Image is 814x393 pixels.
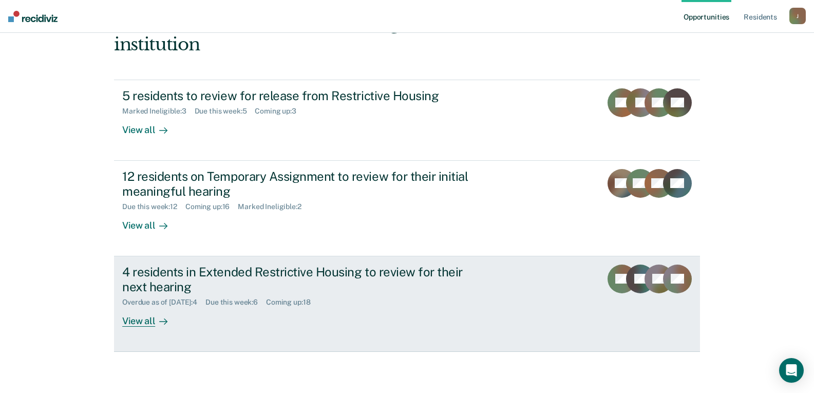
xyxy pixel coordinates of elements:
[185,202,238,211] div: Coming up : 16
[114,161,700,256] a: 12 residents on Temporary Assignment to review for their initial meaningful hearingDue this week:...
[122,202,185,211] div: Due this week : 12
[122,307,180,327] div: View all
[779,358,804,383] div: Open Intercom Messenger
[205,298,266,307] div: Due this week : 6
[122,169,483,199] div: 12 residents on Temporary Assignment to review for their initial meaningful hearing
[255,107,305,116] div: Coming up : 3
[789,8,806,24] button: J
[122,265,483,294] div: 4 residents in Extended Restrictive Housing to review for their next hearing
[122,211,180,231] div: View all
[122,116,180,136] div: View all
[238,202,309,211] div: Marked Ineligible : 2
[122,107,194,116] div: Marked Ineligible : 3
[114,256,700,352] a: 4 residents in Extended Restrictive Housing to review for their next hearingOverdue as of [DATE]:...
[195,107,255,116] div: Due this week : 5
[122,88,483,103] div: 5 residents to review for release from Restrictive Housing
[122,298,205,307] div: Overdue as of [DATE] : 4
[8,11,58,22] img: Recidiviz
[114,80,700,161] a: 5 residents to review for release from Restrictive HousingMarked Ineligible:3Due this week:5Comin...
[114,13,583,55] div: Hi. We’ve found some outstanding items across 1 institution
[266,298,318,307] div: Coming up : 18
